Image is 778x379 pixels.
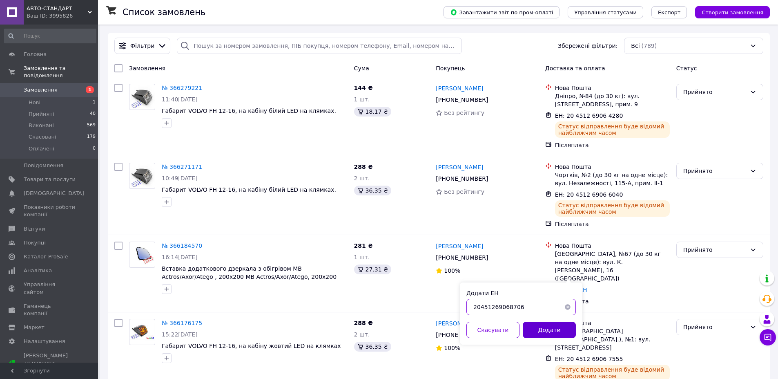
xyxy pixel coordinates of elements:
[555,327,670,352] div: м. [GEOGRAPHIC_DATA] ([GEOGRAPHIC_DATA].), №1: вул. [STREET_ADDRESS]
[555,297,670,305] div: Післяплата
[27,5,88,12] span: АВТО-СТАНДАРТ
[555,121,670,138] div: Статус відправлення буде відомий найближчим часом
[27,12,98,20] div: Ваш ID: 3995826
[162,164,202,170] a: № 366271171
[354,342,391,352] div: 36.35 ₴
[123,7,205,17] h1: Список замовлень
[760,329,776,345] button: Чат з покупцем
[658,9,681,16] span: Експорт
[4,29,96,43] input: Пошук
[24,162,63,169] span: Повідомлення
[129,84,155,110] a: Фото товару
[87,133,96,141] span: 179
[444,267,460,274] span: 100%
[444,6,560,18] button: Завантажити звіт по пром-оплаті
[444,110,484,116] span: Без рейтингу
[130,42,154,50] span: Фільтри
[354,164,373,170] span: 288 ₴
[642,43,657,49] span: (789)
[129,242,155,268] a: Фото товару
[162,343,341,349] span: Габарит VOLVO FH 12-16, на кабіну жовтий LED на клямках
[695,6,770,18] button: Створити замовлення
[555,319,670,327] div: Нова Пошта
[683,87,747,96] div: Прийнято
[162,331,198,338] span: 15:22[DATE]
[436,242,483,250] a: [PERSON_NAME]
[24,65,98,79] span: Замовлення та повідомлення
[434,252,490,263] div: [PHONE_NUMBER]
[29,133,56,141] span: Скасовані
[354,107,391,117] div: 18.17 ₴
[651,6,687,18] button: Експорт
[444,345,460,351] span: 100%
[444,188,484,195] span: Без рейтингу
[683,166,747,175] div: Прийнято
[555,163,670,171] div: Нова Пошта
[436,319,483,327] a: [PERSON_NAME]
[24,267,52,274] span: Аналітика
[24,176,76,183] span: Товари та послуги
[24,190,84,197] span: [DEMOGRAPHIC_DATA]
[354,254,370,260] span: 1 шт.
[560,299,576,315] button: Очистить
[24,225,45,233] span: Відгуки
[24,352,76,375] span: [PERSON_NAME] та рахунки
[555,112,623,119] span: ЕН: 20 4512 6906 4280
[162,175,198,182] span: 10:49[DATE]
[162,265,337,280] a: Вставка додаткового дзеркала з обігрівом MB Actros/Axor/Atego , 200x200 MB Actros/Axor/Atego, 200...
[129,164,155,187] img: Фото товару
[129,319,155,345] a: Фото товару
[162,320,202,326] a: № 366176175
[86,86,94,93] span: 1
[702,9,763,16] span: Створити замовлення
[162,96,198,103] span: 11:40[DATE]
[29,122,54,129] span: Виконані
[555,191,623,198] span: ЕН: 20 4512 6906 6040
[558,42,617,50] span: Збережені фільтри:
[631,42,640,50] span: Всі
[555,92,670,108] div: Дніпро, №84 (до 30 кг): вул. [STREET_ADDRESS], прим. 9
[354,65,369,72] span: Cума
[129,85,155,108] img: Фото товару
[436,163,483,171] a: [PERSON_NAME]
[683,323,747,332] div: Прийнято
[555,250,670,283] div: [GEOGRAPHIC_DATA], №67 (до 30 кг на одне місце): вул. К. [PERSON_NAME], 16 ([GEOGRAPHIC_DATA])
[162,254,198,260] span: 16:14[DATE]
[555,84,670,92] div: Нова Пошта
[87,122,96,129] span: 569
[162,108,336,114] a: Габарит VOLVO FH 12-16, на кабіну білий LED на клямках.
[24,204,76,218] span: Показники роботи компанії
[24,281,76,296] span: Управління сайтом
[162,85,202,91] a: № 366279221
[555,141,670,149] div: Післяплата
[555,171,670,187] div: Чортків, №2 (до 30 кг на одне місце): вул. Незалежності, 115-А, прим. ІІ-1
[162,186,336,193] a: Габарит VOLVO FH 12-16, на кабіну білий LED на клямках.
[466,322,519,338] button: Скасувати
[24,86,58,94] span: Замовлення
[436,65,465,72] span: Покупець
[574,9,637,16] span: Управління статусами
[24,239,46,247] span: Покупці
[24,324,45,331] span: Маркет
[568,6,643,18] button: Управління статусами
[90,110,96,118] span: 40
[555,220,670,228] div: Післяплата
[354,265,391,274] div: 27.31 ₴
[354,85,373,91] span: 144 ₴
[129,163,155,189] a: Фото товару
[129,65,165,72] span: Замовлення
[354,331,370,338] span: 2 шт.
[129,323,155,341] img: Фото товару
[555,356,623,362] span: ЕН: 20 4512 6906 7555
[555,242,670,250] div: Нова Пошта
[436,84,483,92] a: [PERSON_NAME]
[354,96,370,103] span: 1 шт.
[354,320,373,326] span: 288 ₴
[24,253,68,260] span: Каталог ProSale
[523,322,576,338] button: Додати
[466,290,499,296] label: Додати ЕН
[29,145,54,152] span: Оплачені
[676,65,697,72] span: Статус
